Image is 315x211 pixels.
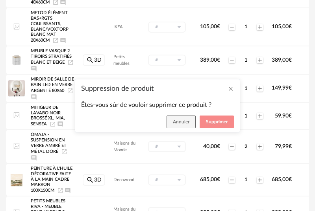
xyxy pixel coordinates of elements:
button: Close [228,85,234,94]
button: Annuler [167,116,196,128]
span: Annuler [173,119,189,124]
p: Êtes-vous sûr de vouloir supprimer ce produit ? [81,100,234,110]
button: Supprimer [200,116,234,128]
span: Supprimer [206,119,228,124]
span: Suppression de produit [81,85,154,92]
